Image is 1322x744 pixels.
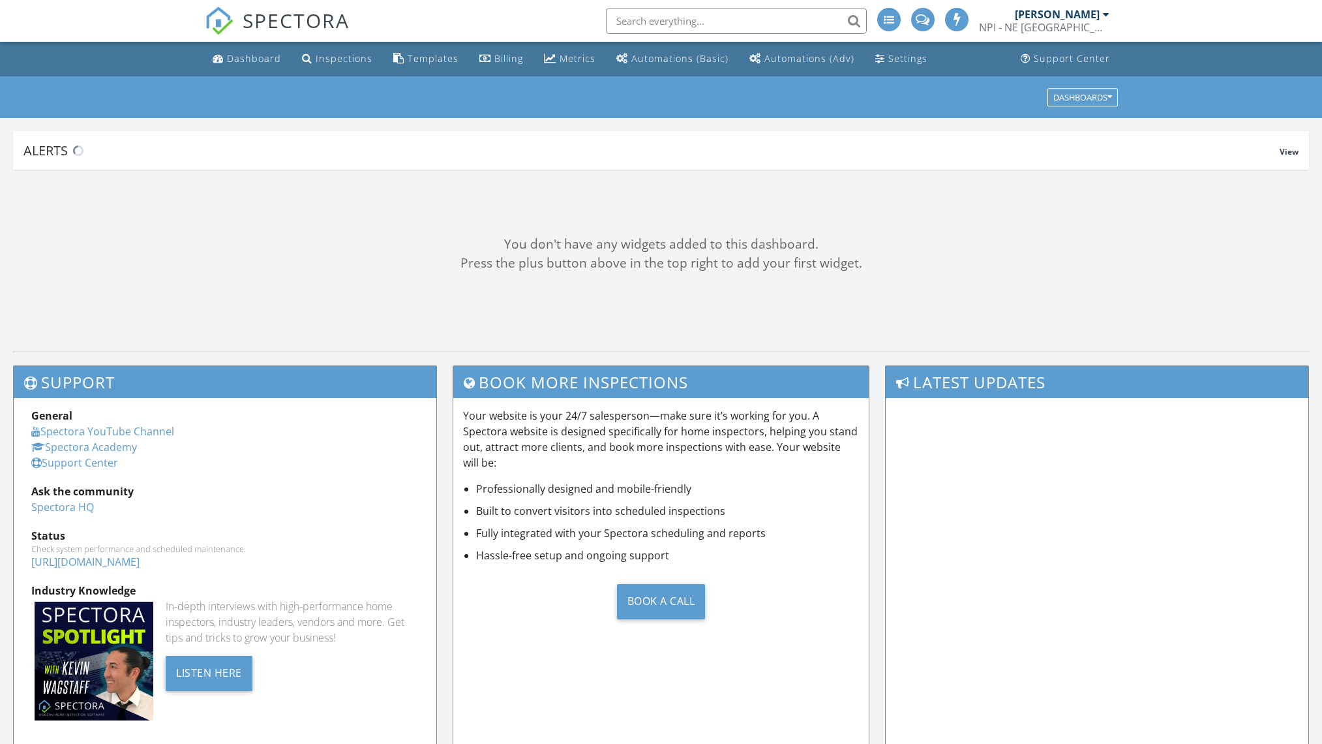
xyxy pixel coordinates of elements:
[606,8,867,34] input: Search everything...
[453,366,868,398] h3: Book More Inspections
[611,47,734,71] a: Automations (Basic)
[31,484,419,499] div: Ask the community
[631,52,729,65] div: Automations (Basic)
[13,254,1309,273] div: Press the plus button above in the top right to add your first widget.
[227,52,281,65] div: Dashboard
[23,142,1280,159] div: Alerts
[31,500,94,514] a: Spectora HQ
[463,574,858,629] a: Book a Call
[1280,146,1299,157] span: View
[1034,52,1110,65] div: Support Center
[14,366,436,398] h3: Support
[1015,8,1100,21] div: [PERSON_NAME]
[1015,47,1115,71] a: Support Center
[408,52,458,65] div: Templates
[297,47,378,71] a: Inspections
[388,47,464,71] a: Templates
[13,235,1309,254] div: You don't have any widgets added to this dashboard.
[463,408,858,471] p: Your website is your 24/7 salesperson—make sure it’s working for you. A Spectora website is desig...
[166,598,419,645] div: In-depth interviews with high-performance home inspectors, industry leaders, vendors and more. Ge...
[1053,93,1112,102] div: Dashboards
[560,52,595,65] div: Metrics
[31,409,72,423] strong: General
[476,503,858,519] li: Built to convert visitors into scheduled inspections
[539,47,601,71] a: Metrics
[476,548,858,563] li: Hassle-free setup and ongoing support
[886,366,1308,398] h3: Latest Updates
[166,656,252,691] div: Listen Here
[979,21,1109,34] div: NPI - NE Tarrant County
[31,456,118,470] a: Support Center
[476,481,858,497] li: Professionally designed and mobile-friendly
[166,665,252,679] a: Listen Here
[476,525,858,541] li: Fully integrated with your Spectora scheduling and reports
[31,528,419,544] div: Status
[31,583,419,598] div: Industry Knowledge
[617,584,706,619] div: Book a Call
[205,18,350,45] a: SPECTORA
[31,424,174,439] a: Spectora YouTube Channel
[888,52,927,65] div: Settings
[870,47,933,71] a: Settings
[316,52,372,65] div: Inspections
[744,47,860,71] a: Automations (Advanced)
[31,555,140,569] a: [URL][DOMAIN_NAME]
[764,52,854,65] div: Automations (Adv)
[243,7,350,34] span: SPECTORA
[1047,88,1118,106] button: Dashboards
[205,7,233,35] img: The Best Home Inspection Software - Spectora
[474,47,528,71] a: Billing
[31,544,419,554] div: Check system performance and scheduled maintenance.
[494,52,523,65] div: Billing
[35,602,153,721] img: Spectoraspolightmain
[31,440,137,454] a: Spectora Academy
[207,47,286,71] a: Dashboard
